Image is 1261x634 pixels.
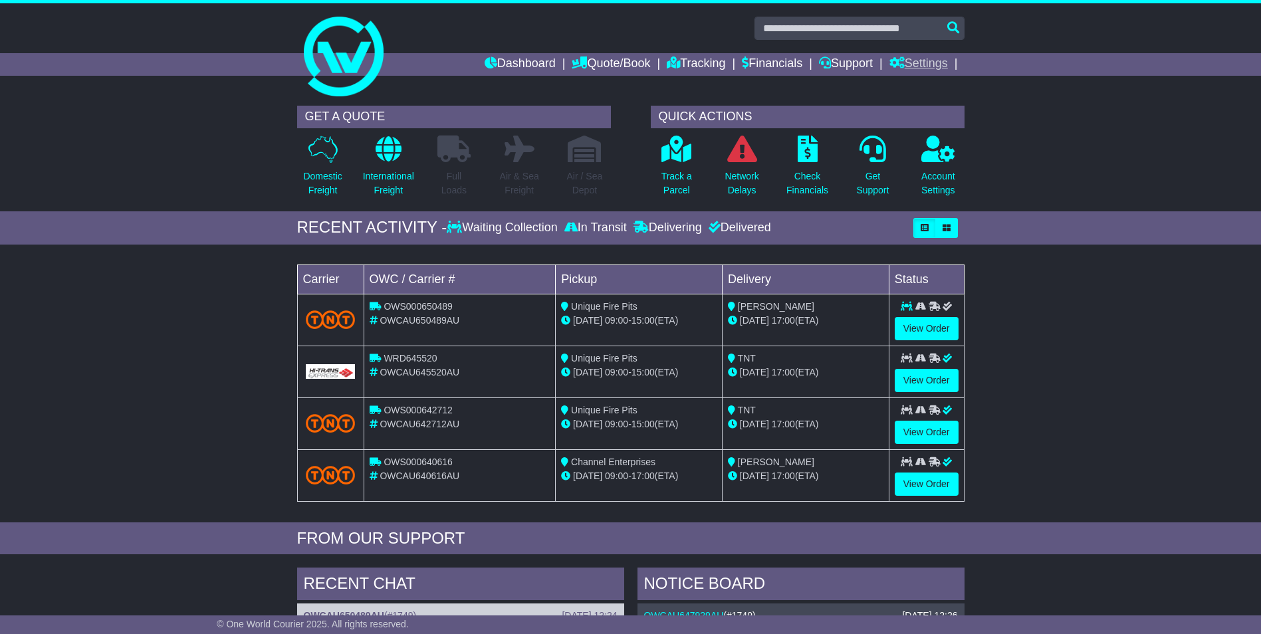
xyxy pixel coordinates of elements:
[728,469,883,483] div: (ETA)
[724,135,759,205] a: NetworkDelays
[895,369,959,392] a: View Order
[562,610,617,621] div: [DATE] 12:24
[437,169,471,197] p: Full Loads
[921,169,955,197] p: Account Settings
[742,53,802,76] a: Financials
[605,471,628,481] span: 09:00
[895,421,959,444] a: View Order
[667,53,725,76] a: Tracking
[500,169,539,197] p: Air & Sea Freight
[573,419,602,429] span: [DATE]
[631,419,655,429] span: 15:00
[380,367,459,377] span: OWCAU645520AU
[561,221,630,235] div: In Transit
[772,471,795,481] span: 17:00
[738,405,756,415] span: TNT
[772,315,795,326] span: 17:00
[819,53,873,76] a: Support
[661,135,693,205] a: Track aParcel
[571,405,637,415] span: Unique Fire Pits
[380,471,459,481] span: OWCAU640616AU
[631,367,655,377] span: 15:00
[380,315,459,326] span: OWCAU650489AU
[303,169,342,197] p: Domestic Freight
[388,610,413,621] span: #1749
[556,264,723,294] td: Pickup
[561,469,717,483] div: - (ETA)
[605,315,628,326] span: 09:00
[306,414,356,432] img: TNT_Domestic.png
[306,466,356,484] img: TNT_Domestic.png
[630,221,705,235] div: Delivering
[364,264,556,294] td: OWC / Carrier #
[738,301,814,312] span: [PERSON_NAME]
[304,610,384,621] a: OWCAU650489AU
[631,315,655,326] span: 15:00
[384,353,437,364] span: WRD645520
[297,529,965,548] div: FROM OUR SUPPORT
[573,315,602,326] span: [DATE]
[384,301,453,312] span: OWS000650489
[297,106,611,128] div: GET A QUOTE
[705,221,771,235] div: Delivered
[725,169,758,197] p: Network Delays
[573,471,602,481] span: [DATE]
[304,610,618,621] div: ( )
[306,310,356,328] img: TNT_Domestic.png
[363,169,414,197] p: International Freight
[561,366,717,379] div: - (ETA)
[567,169,603,197] p: Air / Sea Depot
[856,169,889,197] p: Get Support
[889,264,964,294] td: Status
[571,301,637,312] span: Unique Fire Pits
[380,419,459,429] span: OWCAU642712AU
[895,473,959,496] a: View Order
[384,457,453,467] span: OWS000640616
[722,264,889,294] td: Delivery
[306,364,356,379] img: GetCarrierServiceLogo
[856,135,889,205] a: GetSupport
[485,53,556,76] a: Dashboard
[572,53,650,76] a: Quote/Book
[786,135,829,205] a: CheckFinancials
[362,135,415,205] a: InternationalFreight
[605,419,628,429] span: 09:00
[772,419,795,429] span: 17:00
[902,610,957,621] div: [DATE] 12:26
[740,419,769,429] span: [DATE]
[605,367,628,377] span: 09:00
[727,610,752,621] span: #1749
[297,568,624,603] div: RECENT CHAT
[631,471,655,481] span: 17:00
[738,457,814,467] span: [PERSON_NAME]
[637,568,965,603] div: NOTICE BOARD
[738,353,756,364] span: TNT
[571,457,655,467] span: Channel Enterprises
[561,417,717,431] div: - (ETA)
[561,314,717,328] div: - (ETA)
[740,471,769,481] span: [DATE]
[921,135,956,205] a: AccountSettings
[644,610,958,621] div: ( )
[786,169,828,197] p: Check Financials
[728,314,883,328] div: (ETA)
[573,367,602,377] span: [DATE]
[217,619,409,629] span: © One World Courier 2025. All rights reserved.
[297,264,364,294] td: Carrier
[772,367,795,377] span: 17:00
[571,353,637,364] span: Unique Fire Pits
[302,135,342,205] a: DomesticFreight
[740,315,769,326] span: [DATE]
[889,53,948,76] a: Settings
[661,169,692,197] p: Track a Parcel
[297,218,447,237] div: RECENT ACTIVITY -
[651,106,965,128] div: QUICK ACTIONS
[384,405,453,415] span: OWS000642712
[728,366,883,379] div: (ETA)
[728,417,883,431] div: (ETA)
[740,367,769,377] span: [DATE]
[447,221,560,235] div: Waiting Collection
[644,610,724,621] a: OWCAU647929AU
[895,317,959,340] a: View Order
